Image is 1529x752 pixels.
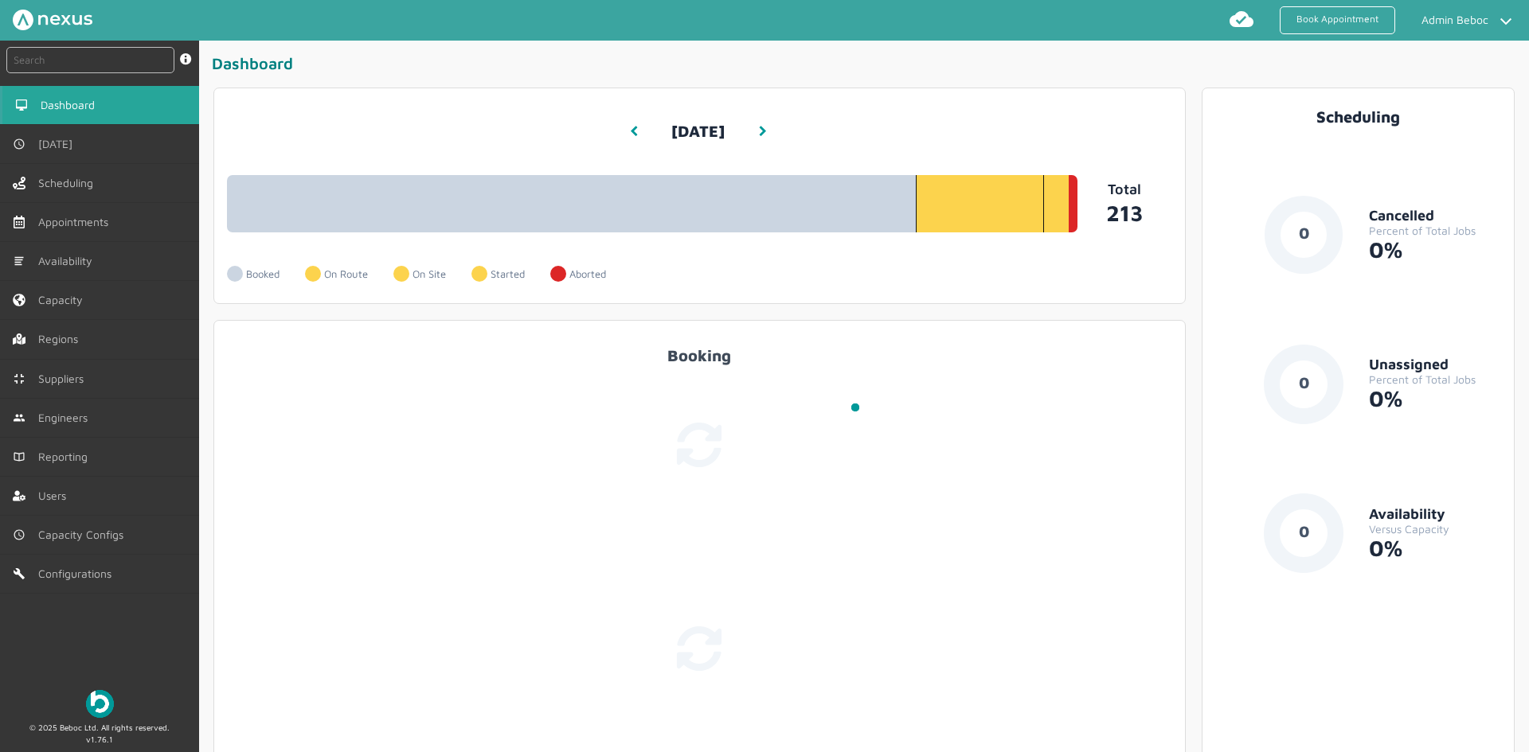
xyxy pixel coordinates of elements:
span: Appointments [38,216,115,228]
span: [DATE] [38,138,79,150]
span: Reporting [38,450,94,463]
span: Configurations [38,567,118,580]
span: Scheduling [38,177,100,189]
span: Capacity [38,294,89,306]
span: Users [38,489,72,502]
input: Search by: Ref, PostCode, MPAN, MPRN, Account, Customer [6,47,174,73]
span: Regions [38,333,84,345]
span: Suppliers [38,372,90,385]
a: Book Appointment [1280,6,1395,34]
img: md-build.svg [13,567,25,580]
img: appointments-left-menu.svg [13,216,25,228]
img: regions.left-menu.svg [13,333,25,345]
img: md-book.svg [13,450,25,463]
img: md-contract.svg [13,372,25,385]
span: Dashboard [41,99,101,111]
img: md-people.svg [13,411,25,424]
span: Engineers [38,411,94,424]
img: capacity-left-menu.svg [13,294,25,306]
img: md-time.svg [13,528,25,541]
img: user-left-menu.svg [13,489,25,502]
img: Nexus [13,10,92,30]
span: Availability [38,255,99,267]
img: scheduling-left-menu.svg [13,177,25,189]
img: md-time.svg [13,138,25,150]
img: md-cloud-done.svg [1229,6,1254,32]
img: Beboc Logo [86,690,114,718]
img: md-list.svg [13,255,25,267]
span: Capacity Configs [38,528,130,541]
img: md-desktop.svg [15,99,28,111]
